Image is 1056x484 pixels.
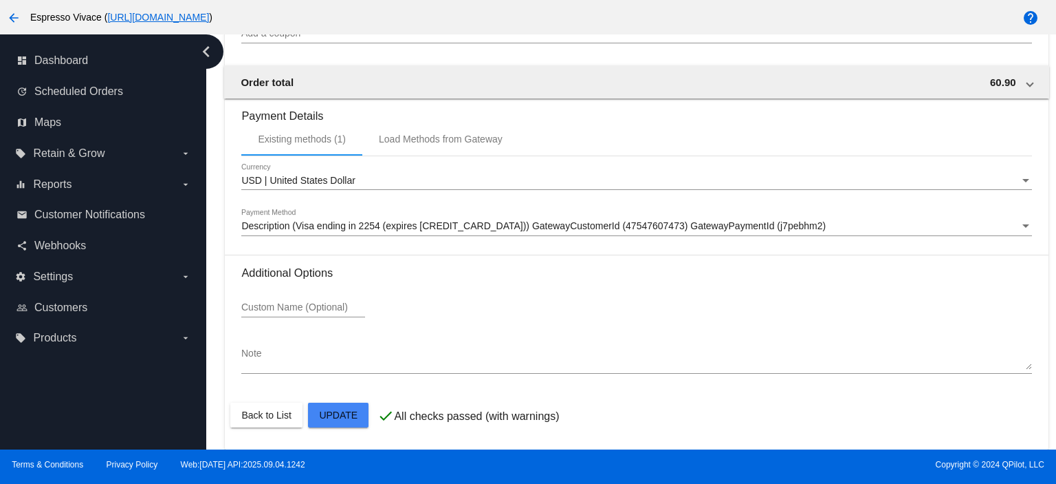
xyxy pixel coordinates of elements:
span: Maps [34,116,61,129]
i: chevron_left [195,41,217,63]
a: [URL][DOMAIN_NAME] [107,12,209,23]
span: 60.90 [990,76,1016,88]
span: Settings [33,271,73,283]
i: people_outline [16,302,27,313]
span: Description (Visa ending in 2254 (expires [CREDIT_CARD_DATA])) GatewayCustomerId (47547607473) Ga... [241,220,826,231]
i: dashboard [16,55,27,66]
a: map Maps [16,112,191,134]
mat-icon: arrow_back [5,10,22,26]
span: Scheduled Orders [34,85,123,98]
span: Customer Notifications [34,209,145,221]
mat-expansion-panel-header: Order total 60.90 [224,65,1048,98]
input: Custom Name (Optional) [241,302,365,313]
i: map [16,117,27,128]
mat-icon: check [377,408,394,424]
span: Reports [33,178,71,191]
i: equalizer [15,179,26,190]
div: Load Methods from Gateway [379,134,503,145]
mat-select: Currency [241,176,1031,187]
i: email [16,209,27,220]
i: arrow_drop_down [180,179,191,190]
mat-icon: help [1022,10,1039,26]
a: Privacy Policy [107,460,158,470]
i: share [16,240,27,251]
span: Retain & Grow [33,147,104,160]
span: Back to List [241,410,291,421]
div: Existing methods (1) [258,134,346,145]
span: Order total [241,76,294,88]
span: Copyright © 2024 QPilot, LLC [540,460,1044,470]
span: Dashboard [34,54,88,67]
i: local_offer [15,148,26,159]
span: Webhooks [34,240,86,252]
i: settings [15,271,26,282]
a: dashboard Dashboard [16,50,191,72]
i: arrow_drop_down [180,333,191,344]
a: email Customer Notifications [16,204,191,226]
h3: Payment Details [241,99,1031,123]
span: Espresso Vivace ( ) [30,12,212,23]
h3: Additional Options [241,266,1031,280]
a: update Scheduled Orders [16,81,191,103]
i: arrow_drop_down [180,148,191,159]
span: Customers [34,302,87,314]
button: Update [308,403,368,428]
a: people_outline Customers [16,297,191,319]
a: Web:[DATE] API:2025.09.04.1242 [181,460,305,470]
mat-select: Payment Method [241,221,1031,232]
i: arrow_drop_down [180,271,191,282]
span: Products [33,332,76,344]
button: Back to List [230,403,302,428]
i: local_offer [15,333,26,344]
i: update [16,86,27,97]
span: USD | United States Dollar [241,175,355,186]
a: share Webhooks [16,235,191,257]
span: Update [319,410,357,421]
a: Terms & Conditions [12,460,83,470]
p: All checks passed (with warnings) [394,410,559,423]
